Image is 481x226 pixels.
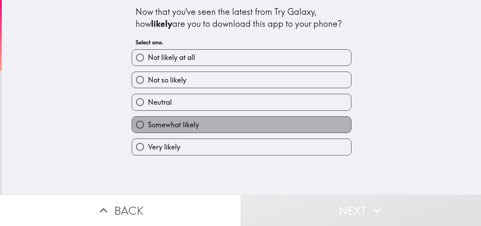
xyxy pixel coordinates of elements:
button: Neutral [132,94,351,110]
span: Not likely at all [148,53,195,62]
button: Not likely at all [132,50,351,66]
h6: Select one. [136,38,348,46]
button: Not so likely [132,72,351,88]
div: Now that you've seen the latest from Try Galaxy, how are you to download this app to your phone? [136,6,348,30]
span: Very likely [148,142,180,152]
span: Somewhat likely [148,120,199,130]
button: Next [241,195,481,226]
b: likely [151,18,172,29]
span: Not so likely [148,75,186,85]
button: Very likely [132,139,351,155]
button: Somewhat likely [132,117,351,133]
span: Neutral [148,97,172,107]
